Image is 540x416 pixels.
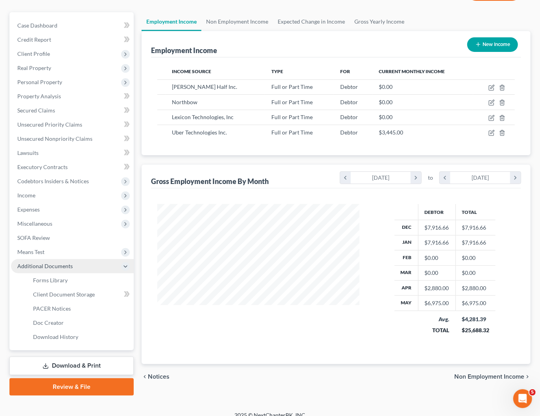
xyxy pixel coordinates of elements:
[172,68,211,74] span: Income Source
[379,114,393,120] span: $0.00
[33,291,95,298] span: Client Document Storage
[11,146,134,160] a: Lawsuits
[27,330,134,344] a: Download History
[27,287,134,302] a: Client Document Storage
[425,254,449,262] div: $0.00
[455,250,496,265] td: $0.00
[351,172,411,184] div: [DATE]
[17,121,82,128] span: Unsecured Priority Claims
[201,12,273,31] a: Non Employment Income
[17,22,57,29] span: Case Dashboard
[524,374,531,380] i: chevron_right
[33,333,78,340] span: Download History
[17,50,50,57] span: Client Profile
[510,172,521,184] i: chevron_right
[394,296,418,311] th: May
[340,129,358,136] span: Debtor
[394,250,418,265] th: Feb
[11,89,134,103] a: Property Analysis
[17,107,55,114] span: Secured Claims
[454,374,524,380] span: Non Employment Income
[17,64,51,71] span: Real Property
[425,284,449,292] div: $2,880.00
[11,18,134,33] a: Case Dashboard
[425,299,449,307] div: $6,975.00
[151,177,269,186] div: Gross Employment Income By Month
[340,172,351,184] i: chevron_left
[271,83,313,90] span: Full or Part Time
[271,129,313,136] span: Full or Part Time
[440,172,450,184] i: chevron_left
[17,192,35,199] span: Income
[17,79,62,85] span: Personal Property
[11,103,134,118] a: Secured Claims
[455,204,496,220] th: Total
[271,99,313,105] span: Full or Part Time
[425,269,449,277] div: $0.00
[11,118,134,132] a: Unsecured Priority Claims
[425,224,449,232] div: $7,916.66
[467,37,518,52] button: New Income
[340,99,358,105] span: Debtor
[454,374,531,380] button: Non Employment Income chevron_right
[17,206,40,213] span: Expenses
[17,263,73,269] span: Additional Documents
[513,389,532,408] iframe: Intercom live chat
[340,68,350,74] span: For
[455,265,496,280] td: $0.00
[394,265,418,280] th: Mar
[455,281,496,296] td: $2,880.00
[17,164,68,170] span: Executory Contracts
[455,235,496,250] td: $7,916.66
[9,378,134,396] a: Review & File
[17,178,89,184] span: Codebtors Insiders & Notices
[17,234,50,241] span: SOFA Review
[529,389,536,396] span: 5
[340,83,358,90] span: Debtor
[273,12,350,31] a: Expected Change in Income
[11,231,134,245] a: SOFA Review
[142,12,201,31] a: Employment Income
[11,160,134,174] a: Executory Contracts
[418,204,455,220] th: Debtor
[33,305,71,312] span: PACER Notices
[394,220,418,235] th: Dec
[17,93,61,99] span: Property Analysis
[11,33,134,47] a: Credit Report
[394,281,418,296] th: Apr
[151,46,217,55] div: Employment Income
[379,99,393,105] span: $0.00
[424,315,449,323] div: Avg.
[462,315,489,323] div: $4,281.39
[379,68,445,74] span: Current Monthly Income
[428,174,433,182] span: to
[172,114,234,120] span: Lexicon Technologies, Inc
[172,129,227,136] span: Uber Technologies Inc.
[172,99,197,105] span: Northbow
[379,129,403,136] span: $3,445.00
[17,220,52,227] span: Miscellaneous
[148,374,170,380] span: Notices
[455,296,496,311] td: $6,975.00
[462,326,489,334] div: $25,688.32
[17,248,44,255] span: Means Test
[33,277,68,283] span: Forms Library
[142,374,148,380] i: chevron_left
[9,357,134,375] a: Download & Print
[11,132,134,146] a: Unsecured Nonpriority Claims
[394,235,418,250] th: Jan
[17,135,92,142] span: Unsecured Nonpriority Claims
[172,83,237,90] span: [PERSON_NAME] Half Inc.
[271,114,313,120] span: Full or Part Time
[27,302,134,316] a: PACER Notices
[350,12,409,31] a: Gross Yearly Income
[379,83,393,90] span: $0.00
[27,273,134,287] a: Forms Library
[271,68,283,74] span: Type
[33,319,64,326] span: Doc Creator
[450,172,511,184] div: [DATE]
[455,220,496,235] td: $7,916.66
[17,149,39,156] span: Lawsuits
[425,239,449,247] div: $7,916.66
[411,172,421,184] i: chevron_right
